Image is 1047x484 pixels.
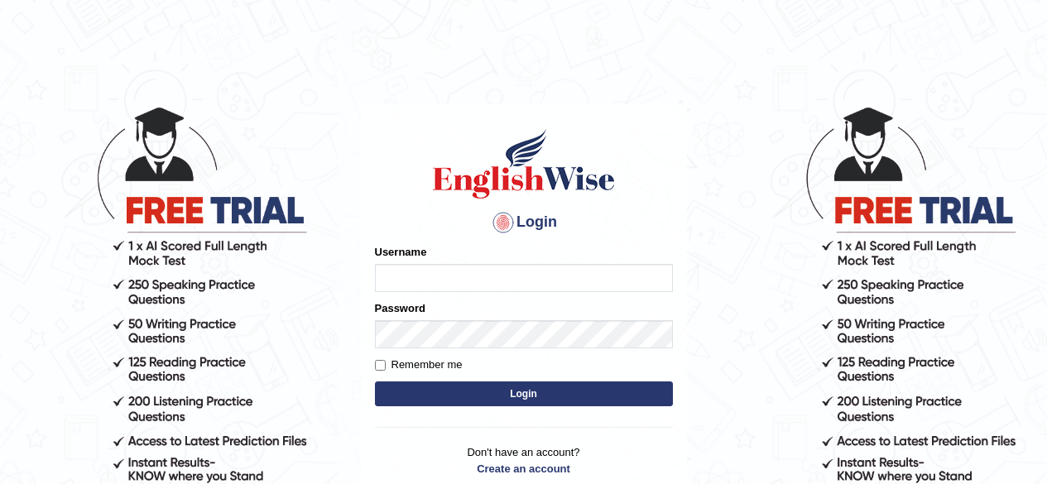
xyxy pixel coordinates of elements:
[375,357,463,373] label: Remember me
[375,461,673,477] a: Create an account
[375,360,386,371] input: Remember me
[430,127,618,201] img: Logo of English Wise sign in for intelligent practice with AI
[375,300,425,316] label: Password
[375,209,673,236] h4: Login
[375,381,673,406] button: Login
[375,244,427,260] label: Username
